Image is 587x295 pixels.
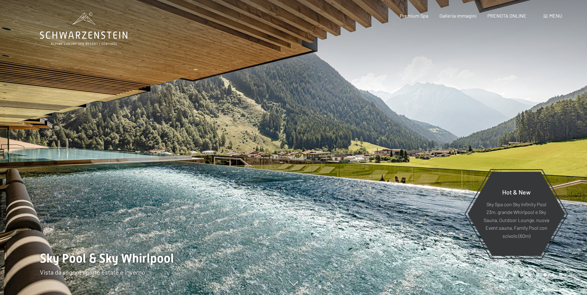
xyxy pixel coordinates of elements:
span: Hot & New [502,188,531,195]
div: Carousel Page 1 [505,273,508,276]
div: Carousel Page 4 [528,273,531,276]
div: Carousel Page 2 [512,273,516,276]
div: Carousel Page 7 [551,273,555,276]
span: Menu [549,13,562,19]
div: Carousel Pagination [503,273,562,276]
a: PRENOTA ONLINE [487,13,526,19]
a: Galleria immagini [439,13,477,19]
div: Carousel Page 8 [559,273,562,276]
p: Sky Spa con Sky infinity Pool 23m, grande Whirlpool e Sky Sauna, Outdoor Lounge, nuova Event saun... [483,200,550,240]
a: Premium Spa [400,13,428,19]
div: Carousel Page 6 (Current Slide) [543,273,547,276]
div: Carousel Page 3 [520,273,524,276]
div: Carousel Page 5 [536,273,539,276]
a: Hot & New Sky Spa con Sky infinity Pool 23m, grande Whirlpool e Sky Sauna, Outdoor Lounge, nuova ... [467,171,565,256]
